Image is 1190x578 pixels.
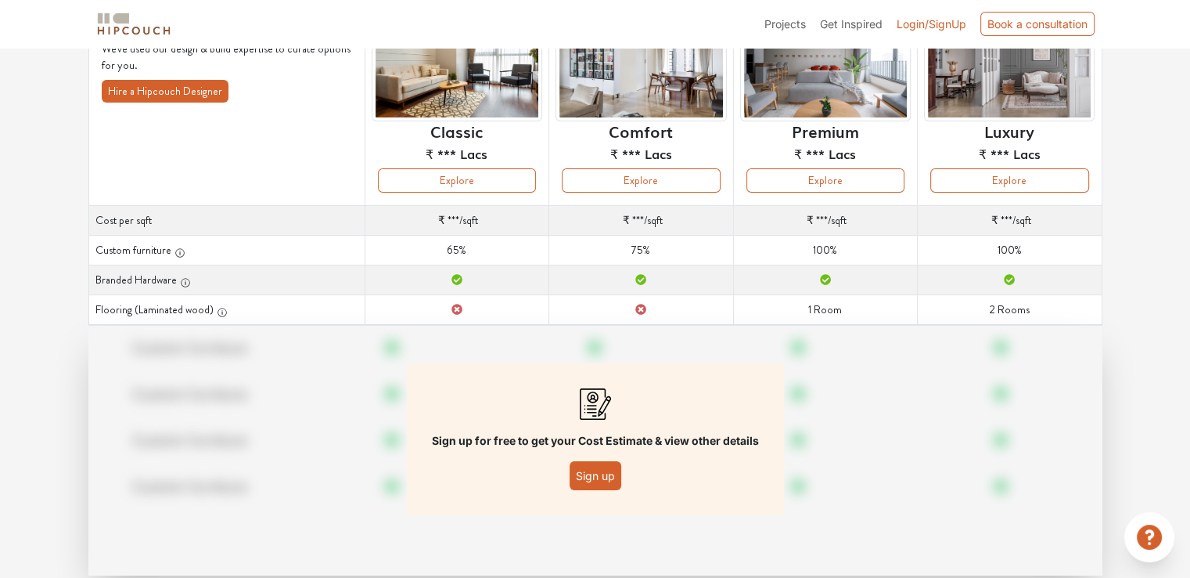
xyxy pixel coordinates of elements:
button: Explore [562,168,720,193]
h6: Classic [430,121,483,140]
img: header-preview [924,5,1095,121]
span: logo-horizontal.svg [95,6,173,42]
div: Book a consultation [980,12,1095,36]
th: Custom furniture [88,236,365,266]
td: /sqft [365,206,548,236]
button: Hire a Hipcouch Designer [102,80,228,103]
button: Explore [930,168,1088,193]
td: 75% [549,236,733,266]
p: We've used our design & build expertise to curate options for you. [102,41,352,74]
td: 65% [365,236,548,266]
h6: Luxury [984,121,1034,140]
span: Get Inspired [820,17,883,31]
td: /sqft [918,206,1102,236]
h6: Comfort [609,121,673,140]
h6: Premium [792,121,859,140]
img: header-preview [740,5,911,121]
img: header-preview [555,5,726,121]
button: Explore [378,168,536,193]
th: Flooring (Laminated wood) [88,295,365,325]
span: Login/SignUp [897,17,966,31]
img: logo-horizontal.svg [95,10,173,38]
td: 100% [918,236,1102,266]
th: Branded Hardware [88,266,365,295]
button: Explore [746,168,904,193]
button: Sign up [570,461,621,490]
td: /sqft [549,206,733,236]
th: Cost per sqft [88,206,365,236]
td: 2 Rooms [918,295,1102,325]
span: Projects [764,17,806,31]
td: /sqft [733,206,917,236]
td: 1 Room [733,295,917,325]
p: Sign up for free to get your Cost Estimate & view other details [432,432,759,449]
td: 100% [733,236,917,266]
img: header-preview [372,5,542,121]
